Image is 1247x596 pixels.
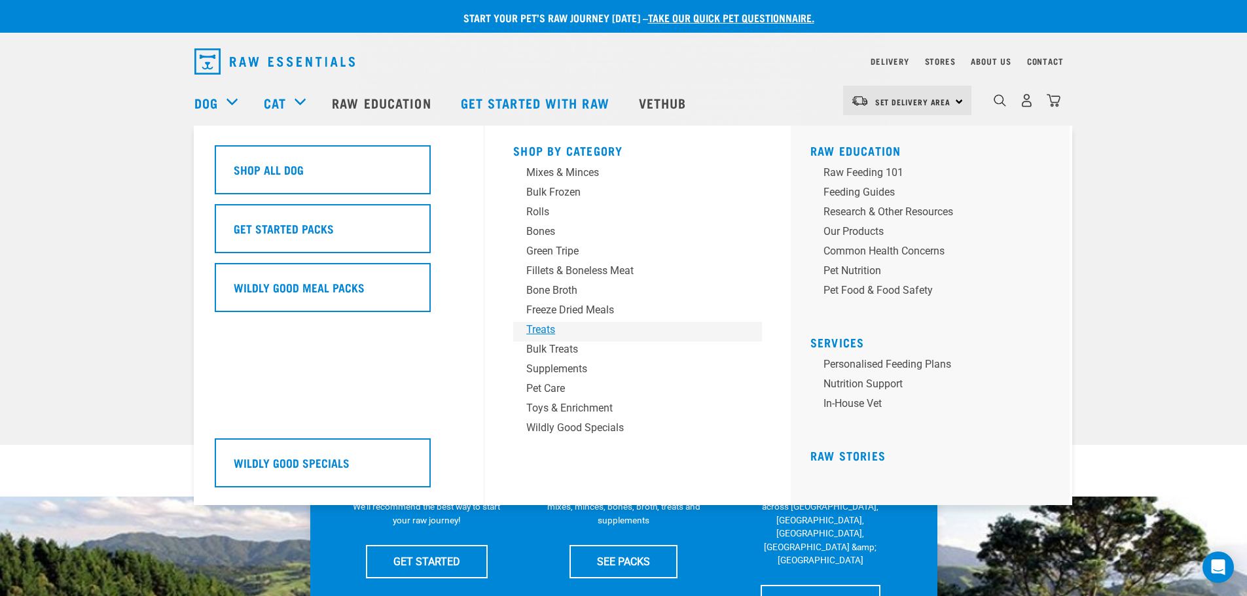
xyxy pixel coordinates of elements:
[184,43,1064,80] nav: dropdown navigation
[871,59,909,63] a: Delivery
[526,243,731,259] div: Green Tripe
[448,77,626,129] a: Get started with Raw
[513,400,762,420] a: Toys & Enrichment
[513,184,762,204] a: Bulk Frozen
[526,263,731,279] div: Fillets & Boneless Meat
[925,59,956,63] a: Stores
[526,342,731,357] div: Bulk Treats
[1047,94,1060,107] img: home-icon@2x.png
[1027,59,1064,63] a: Contact
[513,224,762,243] a: Bones
[513,342,762,361] a: Bulk Treats
[1020,94,1034,107] img: user.png
[215,263,463,322] a: Wildly Good Meal Packs
[648,14,814,20] a: take our quick pet questionnaire.
[810,224,1059,243] a: Our Products
[215,438,463,497] a: Wildly Good Specials
[513,322,762,342] a: Treats
[823,283,1028,298] div: Pet Food & Food Safety
[513,263,762,283] a: Fillets & Boneless Meat
[513,420,762,440] a: Wildly Good Specials
[875,99,951,104] span: Set Delivery Area
[526,361,731,377] div: Supplements
[215,145,463,204] a: Shop All Dog
[264,93,286,113] a: Cat
[526,400,731,416] div: Toys & Enrichment
[513,381,762,400] a: Pet Care
[810,396,1059,415] a: In-house vet
[526,381,731,396] div: Pet Care
[810,452,886,459] a: Raw Stories
[234,161,304,178] h5: Shop All Dog
[851,95,869,107] img: van-moving.png
[810,336,1059,346] h5: Services
[810,283,1059,302] a: Pet Food & Food Safety
[810,165,1059,184] a: Raw Feeding 101
[513,283,762,302] a: Bone Broth
[971,59,1011,63] a: About Us
[526,224,731,239] div: Bones
[810,204,1059,224] a: Research & Other Resources
[526,165,731,181] div: Mixes & Minces
[526,322,731,338] div: Treats
[626,77,703,129] a: Vethub
[234,454,350,471] h5: Wildly Good Specials
[319,77,447,129] a: Raw Education
[744,474,897,567] p: We have 17 stores specialising in raw pet food &amp; nutritional advice across [GEOGRAPHIC_DATA],...
[526,283,731,298] div: Bone Broth
[823,204,1028,220] div: Research & Other Resources
[526,204,731,220] div: Rolls
[513,165,762,184] a: Mixes & Minces
[526,184,731,200] div: Bulk Frozen
[513,361,762,381] a: Supplements
[366,545,488,578] a: GET STARTED
[569,545,678,578] a: SEE PACKS
[810,357,1059,376] a: Personalised Feeding Plans
[526,302,731,318] div: Freeze Dried Meals
[215,204,463,263] a: Get Started Packs
[810,243,1059,263] a: Common Health Concerns
[194,48,355,75] img: Raw Essentials Logo
[1202,552,1234,583] div: Open Intercom Messenger
[234,220,334,237] h5: Get Started Packs
[823,224,1028,239] div: Our Products
[513,302,762,322] a: Freeze Dried Meals
[810,184,1059,204] a: Feeding Guides
[234,279,365,296] h5: Wildly Good Meal Packs
[513,243,762,263] a: Green Tripe
[823,184,1028,200] div: Feeding Guides
[194,93,218,113] a: Dog
[513,204,762,224] a: Rolls
[823,263,1028,279] div: Pet Nutrition
[810,263,1059,283] a: Pet Nutrition
[526,420,731,436] div: Wildly Good Specials
[823,165,1028,181] div: Raw Feeding 101
[810,147,901,154] a: Raw Education
[994,94,1006,107] img: home-icon-1@2x.png
[823,243,1028,259] div: Common Health Concerns
[513,144,762,154] h5: Shop By Category
[810,376,1059,396] a: Nutrition Support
